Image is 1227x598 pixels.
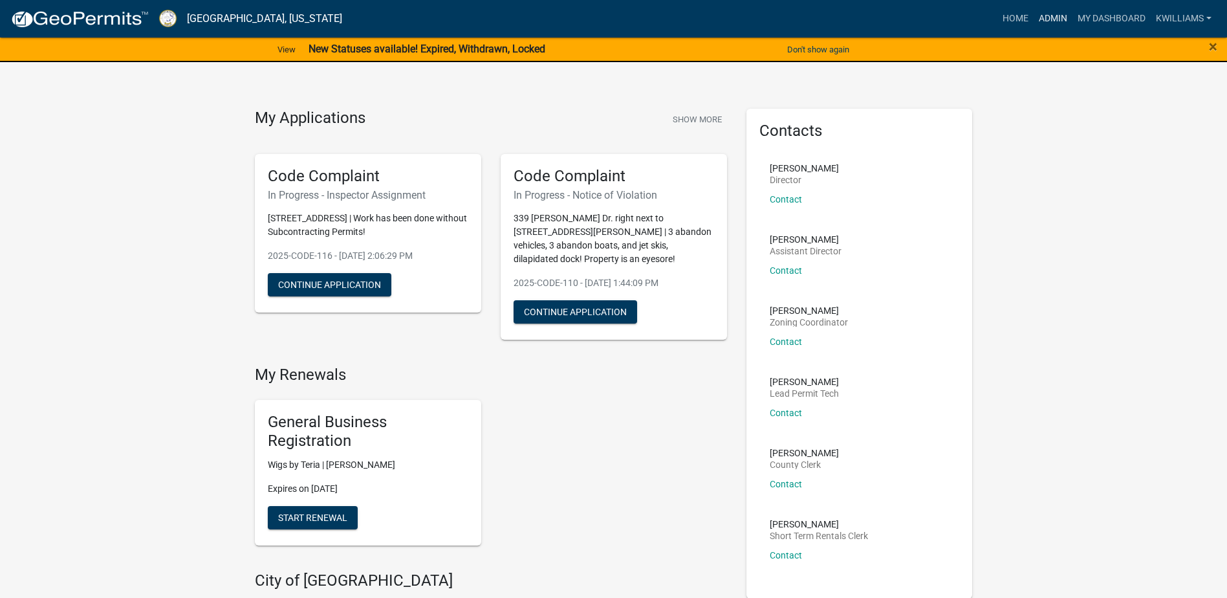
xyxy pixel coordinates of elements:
[514,167,714,186] h5: Code Complaint
[770,448,839,458] p: [PERSON_NAME]
[997,6,1034,31] a: Home
[770,235,842,244] p: [PERSON_NAME]
[272,39,301,60] a: View
[187,8,342,30] a: [GEOGRAPHIC_DATA], [US_STATE]
[1209,38,1217,56] span: ×
[770,306,848,315] p: [PERSON_NAME]
[770,318,848,327] p: Zoning Coordinator
[770,531,868,540] p: Short Term Rentals Clerk
[770,520,868,529] p: [PERSON_NAME]
[770,337,802,347] a: Contact
[268,458,468,472] p: Wigs by Teria | [PERSON_NAME]
[268,413,468,450] h5: General Business Registration
[759,122,960,140] h5: Contacts
[514,189,714,201] h6: In Progress - Notice of Violation
[268,249,468,263] p: 2025-CODE-116 - [DATE] 2:06:29 PM
[770,550,802,560] a: Contact
[268,482,468,496] p: Expires on [DATE]
[1151,6,1217,31] a: kwilliams
[278,512,347,522] span: Start Renewal
[668,109,727,130] button: Show More
[770,408,802,418] a: Contact
[255,366,727,555] wm-registration-list-section: My Renewals
[514,276,714,290] p: 2025-CODE-110 - [DATE] 1:44:09 PM
[268,273,391,296] button: Continue Application
[782,39,854,60] button: Don't show again
[255,366,727,384] h4: My Renewals
[1209,39,1217,54] button: Close
[309,43,545,55] strong: New Statuses available! Expired, Withdrawn, Locked
[1034,6,1072,31] a: Admin
[159,10,177,27] img: Putnam County, Georgia
[268,189,468,201] h6: In Progress - Inspector Assignment
[255,571,727,590] h4: City of [GEOGRAPHIC_DATA]
[770,479,802,489] a: Contact
[770,175,839,184] p: Director
[268,167,468,186] h5: Code Complaint
[770,194,802,205] a: Contact
[770,377,839,386] p: [PERSON_NAME]
[770,247,842,256] p: Assistant Director
[770,460,839,469] p: County Clerk
[514,300,637,324] button: Continue Application
[770,164,839,173] p: [PERSON_NAME]
[1072,6,1151,31] a: My Dashboard
[268,506,358,529] button: Start Renewal
[268,212,468,239] p: [STREET_ADDRESS] | Work has been done without Subcontracting Permits!
[770,265,802,276] a: Contact
[514,212,714,266] p: 339 [PERSON_NAME] Dr. right next to [STREET_ADDRESS][PERSON_NAME] | 3 abandon vehicles, 3 abandon...
[770,389,839,398] p: Lead Permit Tech
[255,109,365,128] h4: My Applications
